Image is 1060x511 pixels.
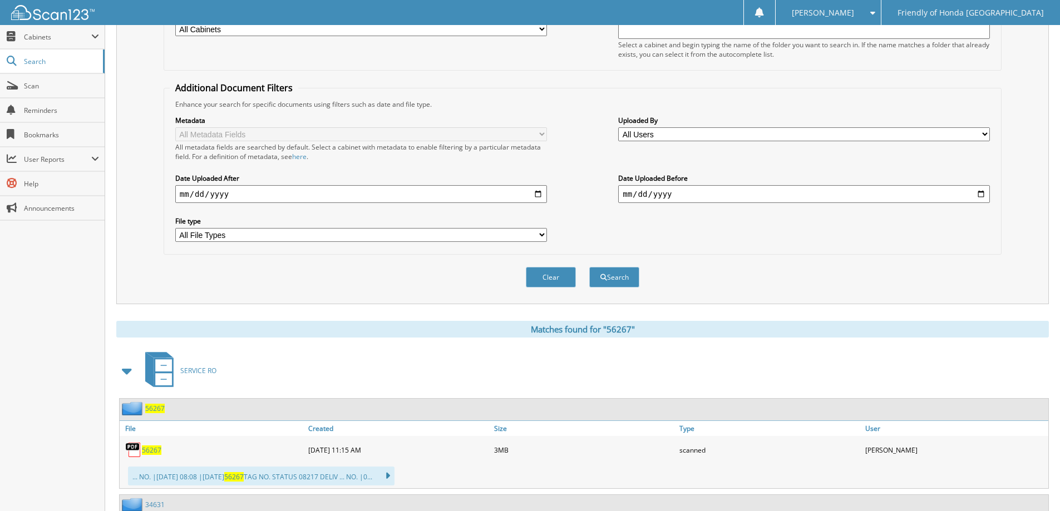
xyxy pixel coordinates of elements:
div: 3MB [491,439,677,461]
span: User Reports [24,155,91,164]
a: Size [491,421,677,436]
div: scanned [677,439,862,461]
span: Bookmarks [24,130,99,140]
span: 56267 [224,472,244,482]
div: ... NO. |[DATE] 08:08 |[DATE] TAG NO. STATUS 08217 DELIV ... NO. |0... [128,467,395,485]
div: Matches found for "56267" [116,321,1049,338]
div: Enhance your search for specific documents using filters such as date and file type. [170,100,995,109]
span: Announcements [24,204,99,213]
span: Cabinets [24,32,91,42]
a: 34631 [145,500,165,509]
legend: Additional Document Filters [170,82,298,94]
input: start [175,185,547,203]
a: User [862,421,1048,436]
button: Clear [526,267,576,287]
label: Date Uploaded Before [618,173,990,183]
span: Reminders [24,106,99,115]
div: [PERSON_NAME] [862,439,1048,461]
span: Friendly of Honda [GEOGRAPHIC_DATA] [898,9,1044,16]
button: Search [589,267,639,287]
input: end [618,185,990,203]
a: here [292,152,307,161]
span: [PERSON_NAME] [792,9,854,16]
iframe: Chat Widget [1004,458,1060,511]
span: SERVICE RO [180,366,216,375]
div: [DATE] 11:15 AM [305,439,491,461]
img: PDF.png [125,441,142,458]
img: scan123-logo-white.svg [11,5,95,20]
label: File type [175,216,547,226]
div: All metadata fields are searched by default. Select a cabinet with metadata to enable filtering b... [175,142,547,161]
a: File [120,421,305,436]
img: folder2.png [122,401,145,415]
label: Metadata [175,116,547,125]
a: 56267 [142,445,161,455]
a: Created [305,421,491,436]
span: Scan [24,81,99,91]
div: Select a cabinet and begin typing the name of the folder you want to search in. If the name match... [618,40,990,59]
label: Date Uploaded After [175,173,547,183]
label: Uploaded By [618,116,990,125]
span: Search [24,57,97,66]
a: 56267 [145,404,165,413]
a: Type [677,421,862,436]
span: Help [24,179,99,188]
a: SERVICE RO [139,349,216,393]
